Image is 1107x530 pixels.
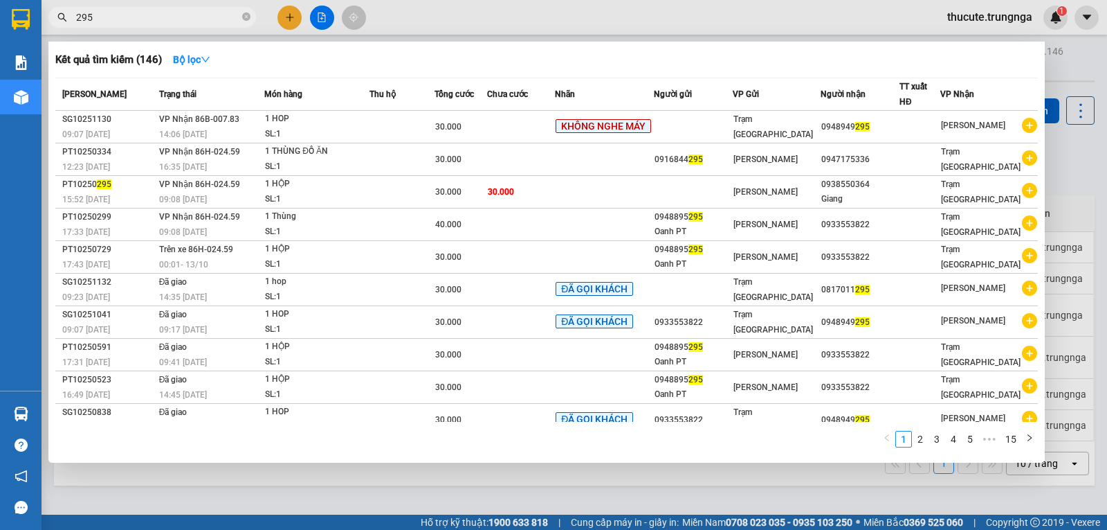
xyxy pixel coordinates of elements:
[173,54,210,65] strong: Bộ lọc
[821,89,866,99] span: Người nhận
[1022,150,1037,166] span: plus-circle
[265,420,369,435] div: SL: 1
[855,122,870,132] span: 295
[1022,215,1037,231] span: plus-circle
[14,90,28,105] img: warehouse-icon
[14,55,28,70] img: solution-icon
[62,145,155,159] div: PT10250334
[1022,411,1037,426] span: plus-circle
[265,274,369,290] div: 1 hop
[159,357,207,367] span: 09:41 [DATE]
[62,308,155,322] div: SG10251041
[899,82,927,107] span: TT xuất HĐ
[435,317,461,327] span: 30.000
[62,260,110,270] span: 17:43 [DATE]
[688,212,703,222] span: 295
[14,407,28,421] img: warehouse-icon
[688,154,703,164] span: 295
[941,245,1021,270] span: Trạm [GEOGRAPHIC_DATA]
[369,89,396,99] span: Thu hộ
[435,187,461,197] span: 30.000
[159,245,233,254] span: Trên xe 86H-024.59
[929,432,944,447] a: 3
[655,355,732,369] div: Oanh PT
[941,375,1021,400] span: Trạm [GEOGRAPHIC_DATA]
[265,177,369,192] div: 1 HỘP
[435,252,461,262] span: 30.000
[265,242,369,257] div: 1 HỘP
[654,89,692,99] span: Người gửi
[555,89,575,99] span: Nhãn
[733,252,798,262] span: [PERSON_NAME]
[62,325,110,335] span: 09:07 [DATE]
[821,192,899,206] div: Giang
[97,179,111,189] span: 295
[265,127,369,142] div: SL: 1
[62,177,155,192] div: PT10250
[962,432,978,447] a: 5
[895,431,912,448] li: 1
[733,382,798,392] span: [PERSON_NAME]
[435,350,461,360] span: 30.000
[821,315,899,330] div: 0948949
[1022,248,1037,263] span: plus-circle
[941,179,1021,204] span: Trạm [GEOGRAPHIC_DATA]
[1022,313,1037,328] span: plus-circle
[62,292,110,302] span: 09:23 [DATE]
[76,10,239,25] input: Tìm tên, số ĐT hoặc mã đơn
[159,310,187,319] span: Đã giao
[265,405,369,420] div: 1 HOP
[201,55,210,64] span: down
[242,11,250,24] span: close-circle
[688,375,703,385] span: 295
[1022,281,1037,296] span: plus-circle
[978,431,1000,448] li: Next 5 Pages
[435,122,461,132] span: 30.000
[159,130,207,139] span: 14:06 [DATE]
[655,387,732,402] div: Oanh PT
[159,390,207,400] span: 14:45 [DATE]
[265,372,369,387] div: 1 HỘP
[159,292,207,302] span: 14:35 [DATE]
[264,89,302,99] span: Món hàng
[159,212,240,222] span: VP Nhận 86H-024.59
[941,212,1021,237] span: Trạm [GEOGRAPHIC_DATA]
[62,162,110,172] span: 12:23 [DATE]
[159,227,207,237] span: 09:08 [DATE]
[265,209,369,224] div: 1 Thùng
[733,154,798,164] span: [PERSON_NAME]
[265,112,369,127] div: 1 HOP
[62,357,110,367] span: 17:31 [DATE]
[655,257,732,272] div: Oanh PT
[62,390,110,400] span: 16:49 [DATE]
[435,415,461,425] span: 30.000
[1021,431,1038,448] button: right
[821,177,899,192] div: 0938550364
[962,431,978,448] li: 5
[655,373,732,387] div: 0948895
[1022,183,1037,198] span: plus-circle
[879,431,895,448] button: left
[655,315,732,330] div: 0933553822
[556,412,633,426] span: ĐÃ GỌI KHÁCH
[265,257,369,272] div: SL: 1
[688,245,703,254] span: 295
[265,307,369,322] div: 1 HOP
[62,242,155,257] div: PT10250729
[1021,431,1038,448] li: Next Page
[855,415,870,425] span: 295
[688,342,703,352] span: 295
[62,130,110,139] span: 09:07 [DATE]
[159,260,208,270] span: 00:01 - 13/10
[487,89,528,99] span: Chưa cước
[435,154,461,164] span: 30.000
[883,434,891,442] span: left
[159,375,187,385] span: Đã giao
[733,310,813,335] span: Trạm [GEOGRAPHIC_DATA]
[945,431,962,448] li: 4
[159,89,196,99] span: Trạng thái
[940,89,974,99] span: VP Nhận
[265,387,369,403] div: SL: 1
[821,152,899,167] div: 0947175336
[62,405,155,420] div: SG10250838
